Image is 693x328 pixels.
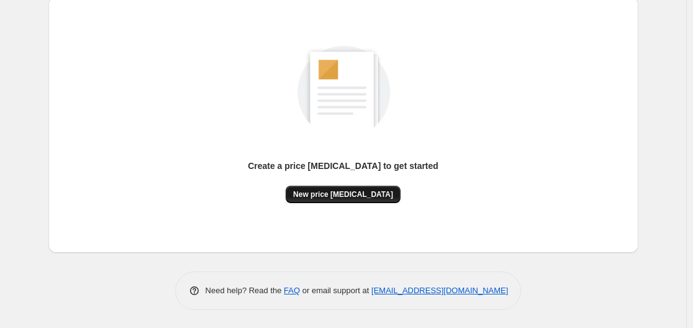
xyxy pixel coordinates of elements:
[286,186,401,203] button: New price [MEDICAL_DATA]
[284,286,300,295] a: FAQ
[248,160,438,172] p: Create a price [MEDICAL_DATA] to get started
[293,189,393,199] span: New price [MEDICAL_DATA]
[300,286,371,295] span: or email support at
[206,286,284,295] span: Need help? Read the
[371,286,508,295] a: [EMAIL_ADDRESS][DOMAIN_NAME]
